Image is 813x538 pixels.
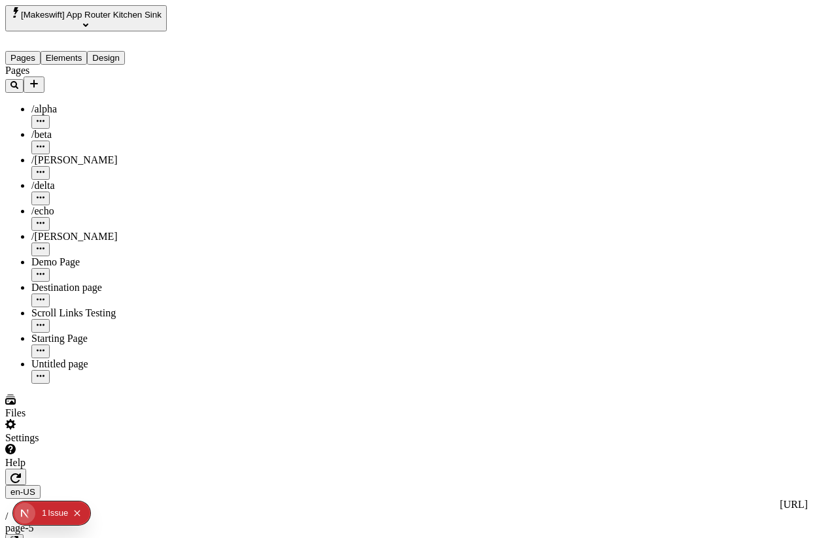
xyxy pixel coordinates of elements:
div: / [5,511,808,522]
div: /beta [31,129,186,141]
div: Starting Page [31,333,186,345]
div: [URL] [5,499,808,511]
div: Files [5,407,186,419]
div: Pages [5,65,186,76]
div: page-5 [5,522,808,534]
p: Cookie Test Route [5,10,191,22]
div: /alpha [31,103,186,115]
button: Add new [24,76,44,93]
div: /[PERSON_NAME] [31,231,186,243]
button: Select site [5,5,167,31]
div: Help [5,457,186,469]
div: /delta [31,180,186,192]
div: Demo Page [31,256,186,268]
button: Pages [5,51,41,65]
div: Destination page [31,282,186,294]
button: Elements [41,51,88,65]
div: /echo [31,205,186,217]
button: Design [87,51,125,65]
span: en-US [10,487,35,497]
button: Open locale picker [5,485,41,499]
div: /[PERSON_NAME] [31,154,186,166]
div: Untitled page [31,358,186,370]
div: Scroll Links Testing [31,307,186,319]
div: Settings [5,432,186,444]
span: [Makeswift] App Router Kitchen Sink [21,10,162,20]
